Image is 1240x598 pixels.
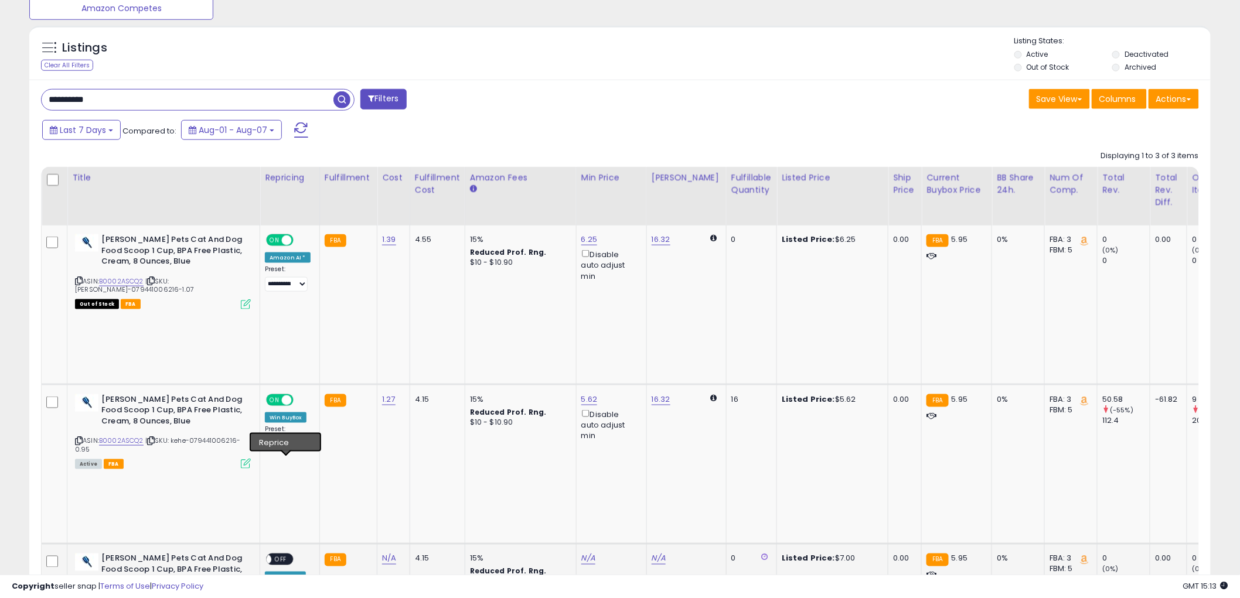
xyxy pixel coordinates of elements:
div: Total Rev. Diff. [1155,172,1182,209]
button: Save View [1029,89,1090,109]
span: | SKU: [PERSON_NAME]-079441006216-1.07 [75,276,194,294]
div: 9 [1192,394,1239,405]
a: 1.27 [382,394,396,405]
div: 0 [1192,255,1239,266]
div: Amazon AI [265,572,306,582]
span: 5.95 [952,234,968,245]
b: [PERSON_NAME] Pets Cat And Dog Food Scoop 1 Cup, BPA Free Plastic, Cream, 8 Ounces, Blue [101,553,244,589]
img: 31rJwlheTOL._SL40_.jpg [75,553,98,571]
div: [PERSON_NAME] [652,172,721,184]
div: $10 - $10.90 [470,418,567,428]
span: OFF [271,555,290,565]
b: [PERSON_NAME] Pets Cat And Dog Food Scoop 1 Cup, BPA Free Plastic, Cream, 8 Ounces, Blue [101,394,244,430]
img: 31rJwlheTOL._SL40_.jpg [75,394,98,412]
small: (0%) [1102,565,1119,574]
div: 112.4 [1102,415,1150,426]
a: B0002ASCQ2 [99,436,144,446]
div: ASIN: [75,234,251,308]
div: Ship Price [893,172,917,196]
b: [PERSON_NAME] Pets Cat And Dog Food Scoop 1 Cup, BPA Free Plastic, Cream, 8 Ounces, Blue [101,234,244,270]
small: (0%) [1102,245,1119,255]
small: FBA [926,234,948,247]
div: 0.00 [893,553,912,564]
a: N/A [581,553,595,565]
button: Aug-01 - Aug-07 [181,120,282,140]
img: 31rJwlheTOL._SL40_.jpg [75,234,98,252]
a: N/A [652,553,666,565]
div: FBM: 5 [1050,405,1088,415]
div: Total Rev. [1102,172,1145,196]
span: OFF [292,395,311,405]
small: FBA [926,394,948,407]
h5: Listings [62,40,107,56]
button: Last 7 Days [42,120,121,140]
span: ON [267,395,282,405]
span: 5.95 [952,553,968,564]
div: ASIN: [75,394,251,468]
div: FBM: 5 [1050,245,1088,255]
div: Title [72,172,255,184]
div: Preset: [265,265,311,292]
div: FBA: 3 [1050,553,1088,564]
a: 6.25 [581,234,598,245]
div: 0 [1192,553,1239,564]
span: 2025-08-16 15:13 GMT [1183,580,1228,592]
span: Aug-01 - Aug-07 [199,124,267,136]
div: Clear All Filters [41,60,93,71]
span: | SKU: kehe-079441006216-0.95 [75,436,240,453]
div: Fulfillable Quantity [731,172,772,196]
span: Columns [1099,93,1136,105]
div: 0% [997,234,1035,245]
div: Preset: [265,425,311,452]
div: Listed Price [782,172,883,184]
b: Listed Price: [782,553,835,564]
small: Amazon Fees. [470,184,477,194]
a: 1.39 [382,234,396,245]
b: Reduced Prof. Rng. [470,407,547,417]
div: FBA: 3 [1050,394,1088,405]
a: N/A [382,553,396,565]
a: 5.62 [581,394,598,405]
small: FBA [325,553,346,566]
div: Ordered Items [1192,172,1235,196]
small: (-55%) [1110,405,1133,415]
label: Archived [1125,62,1156,72]
div: Min Price [581,172,642,184]
div: 20 [1192,415,1239,426]
b: Reduced Prof. Rng. [470,566,547,576]
div: Amazon Fees [470,172,571,184]
div: 0 [731,553,768,564]
div: 16 [731,394,768,405]
button: Filters [360,89,406,110]
label: Active [1027,49,1048,59]
a: B0002ASCQ2 [99,276,144,286]
div: BB Share 24h. [997,172,1040,196]
div: Fulfillment [325,172,372,184]
div: 0.00 [1155,234,1178,245]
small: FBA [926,553,948,566]
span: FBA [121,299,141,309]
div: 4.15 [415,553,456,564]
span: FBA [104,459,124,469]
div: Disable auto adjust min [581,248,638,282]
div: 4.15 [415,394,456,405]
div: 0 [1102,234,1150,245]
div: 15% [470,394,567,405]
small: FBA [325,394,346,407]
div: 0.00 [893,394,912,405]
div: Cost [382,172,405,184]
label: Out of Stock [1027,62,1069,72]
div: 0 [731,234,768,245]
div: 0 [1192,234,1239,245]
div: 4.55 [415,234,456,245]
span: ON [267,235,282,245]
div: 0 [1102,553,1150,564]
small: (0%) [1192,245,1208,255]
b: Listed Price: [782,394,835,405]
div: Amazon AI * [265,252,311,263]
div: $7.00 [782,553,879,564]
b: Listed Price: [782,234,835,245]
b: Reduced Prof. Rng. [470,247,547,257]
div: 15% [470,553,567,564]
span: All listings that are currently out of stock and unavailable for purchase on Amazon [75,299,119,309]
